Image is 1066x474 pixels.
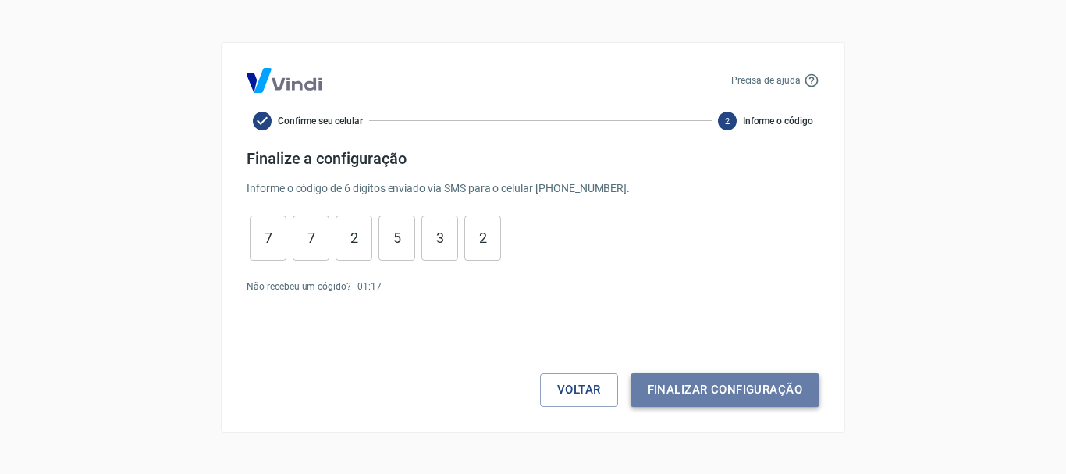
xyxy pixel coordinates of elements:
text: 2 [725,116,730,126]
p: 01 : 17 [357,280,382,294]
span: Confirme seu celular [278,114,363,128]
img: Logo Vind [247,68,322,93]
button: Finalizar configuração [631,373,819,406]
h4: Finalize a configuração [247,149,819,168]
button: Voltar [540,373,618,406]
p: Informe o código de 6 dígitos enviado via SMS para o celular [PHONE_NUMBER] . [247,180,819,197]
p: Não recebeu um cógido? [247,280,351,294]
p: Precisa de ajuda [731,73,801,87]
span: Informe o código [743,114,813,128]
